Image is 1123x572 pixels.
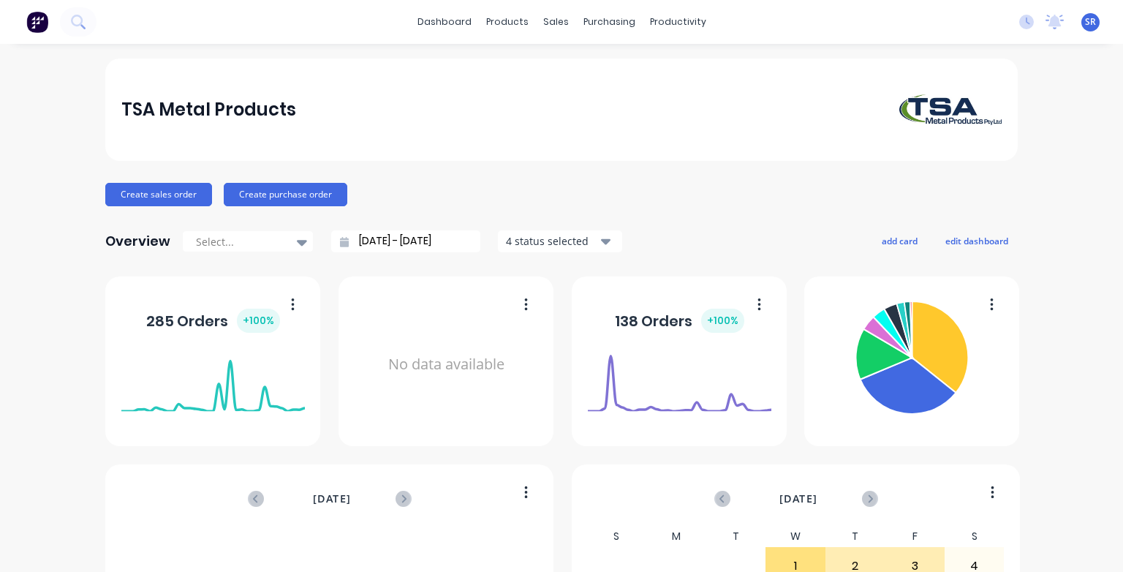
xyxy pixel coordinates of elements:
button: Create purchase order [224,183,347,206]
div: No data available [355,296,538,434]
div: S [945,526,1005,547]
button: 4 status selected [498,230,622,252]
div: sales [536,11,576,33]
div: productivity [643,11,714,33]
div: M [646,526,706,547]
div: purchasing [576,11,643,33]
div: + 100 % [701,309,744,333]
div: products [479,11,536,33]
div: T [706,526,766,547]
div: 4 status selected [506,233,598,249]
span: SR [1085,15,1096,29]
div: 138 Orders [615,309,744,333]
img: TSA Metal Products [899,94,1002,125]
img: Factory [26,11,48,33]
div: T [825,526,885,547]
div: S [587,526,647,547]
span: [DATE] [779,491,817,507]
button: Create sales order [105,183,212,206]
button: edit dashboard [936,231,1018,250]
div: TSA Metal Products [121,95,296,124]
a: dashboard [410,11,479,33]
div: Overview [105,227,170,256]
div: W [765,526,825,547]
div: F [885,526,945,547]
button: add card [872,231,927,250]
div: 285 Orders [146,309,280,333]
span: [DATE] [313,491,351,507]
div: + 100 % [237,309,280,333]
